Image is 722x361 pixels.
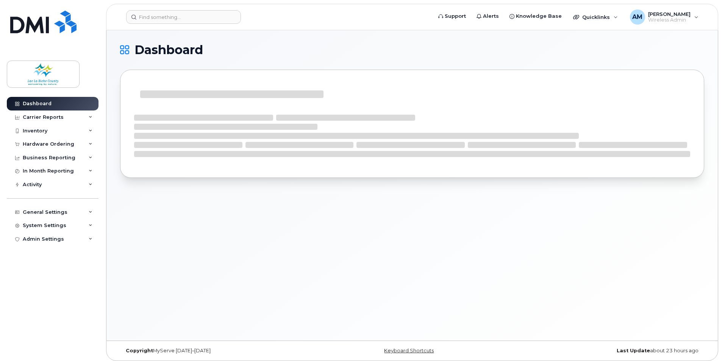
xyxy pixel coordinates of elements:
[509,348,704,354] div: about 23 hours ago
[384,348,434,353] a: Keyboard Shortcuts
[120,348,315,354] div: MyServe [DATE]–[DATE]
[134,44,203,56] span: Dashboard
[126,348,153,353] strong: Copyright
[617,348,650,353] strong: Last Update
